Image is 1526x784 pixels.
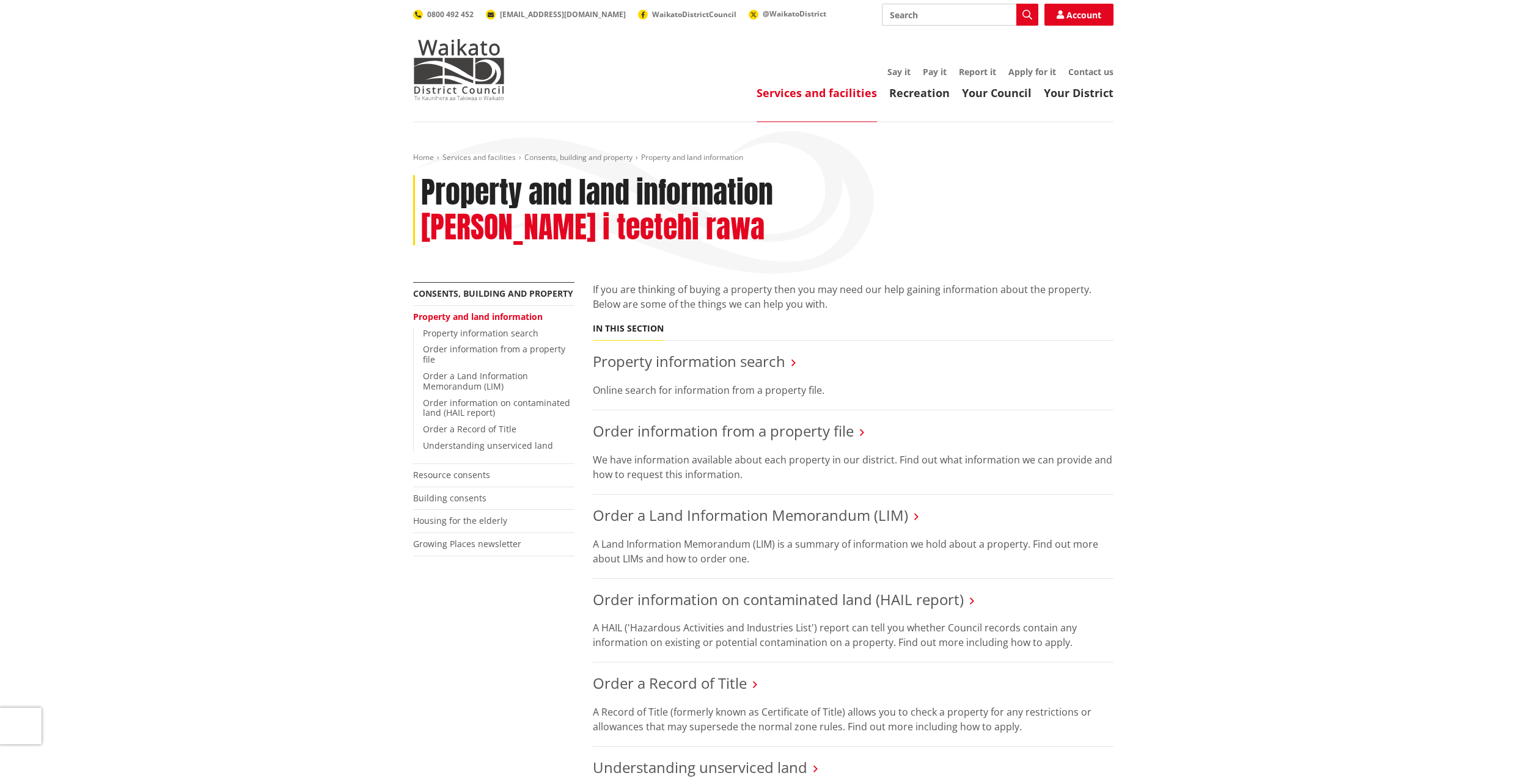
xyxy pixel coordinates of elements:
[500,9,626,20] span: [EMAIL_ADDRESS][DOMAIN_NAME]
[413,288,573,299] a: Consents, building and property
[423,440,553,451] a: Understanding unserviced land
[442,152,516,162] a: Services and facilities
[413,538,521,550] a: Growing Places newsletter
[413,469,490,481] a: Resource consents
[593,282,1113,311] p: If you are thinking of buying a property then you may need our help gaining information about the...
[638,9,736,20] a: WaikatoDistrictCouncil
[923,66,947,78] a: Pay it
[593,705,1113,734] p: A Record of Title (formerly known as Certificate of Title) allows you to check a property for any...
[593,421,854,441] a: Order information from a property file
[959,66,996,78] a: Report it
[423,370,528,392] a: Order a Land Information Memorandum (LIM)
[413,153,1113,163] nav: breadcrumb
[1008,66,1056,78] a: Apply for it
[413,311,543,322] a: Property and land information
[641,152,743,162] span: Property and land information
[593,620,1113,650] p: A HAIL ('Hazardous Activities and Industries List') report can tell you whether Council records c...
[413,39,505,100] img: Waikato District Council - Te Kaunihera aa Takiwaa o Waikato
[413,152,434,162] a: Home
[593,537,1113,566] p: A Land Information Memorandum (LIM) is a summary of information we hold about a property. Find ou...
[421,175,773,211] h1: Property and land information
[652,9,736,20] span: WaikatoDistrictCouncil
[593,673,747,693] a: Order a Record of Title
[427,9,474,20] span: 0800 492 452
[413,515,507,526] a: Housing for the elderly
[421,210,765,245] h2: [PERSON_NAME] i teetehi rawa
[593,351,785,371] a: Property information search
[1044,85,1113,100] a: Your District
[763,9,826,19] span: @WaikatoDistrict
[423,397,570,419] a: Order information on contaminated land (HAIL report)
[593,505,908,525] a: Order a Land Information Memorandum (LIM)
[486,9,626,20] a: [EMAIL_ADDRESS][DOMAIN_NAME]
[593,383,1113,397] p: Online search for information from a property file.
[593,757,807,777] a: Understanding unserviced land
[593,452,1113,482] p: We have information available about each property in our district. Find out what information we c...
[423,423,516,435] a: Order a Record of Title
[524,152,633,162] a: Consents, building and property
[593,324,664,334] h5: In this section
[413,9,474,20] a: 0800 492 452
[413,492,486,504] a: Building consents
[1068,66,1113,78] a: Contact us
[882,4,1038,26] input: Search input
[423,327,538,339] a: Property information search
[887,66,911,78] a: Say it
[889,85,950,100] a: Recreation
[962,85,1032,100] a: Your Council
[423,343,565,365] a: Order information from a property file
[757,85,877,100] a: Services and facilities
[593,589,964,609] a: Order information on contaminated land (HAIL report)
[749,9,826,19] a: @WaikatoDistrict
[1044,4,1113,26] a: Account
